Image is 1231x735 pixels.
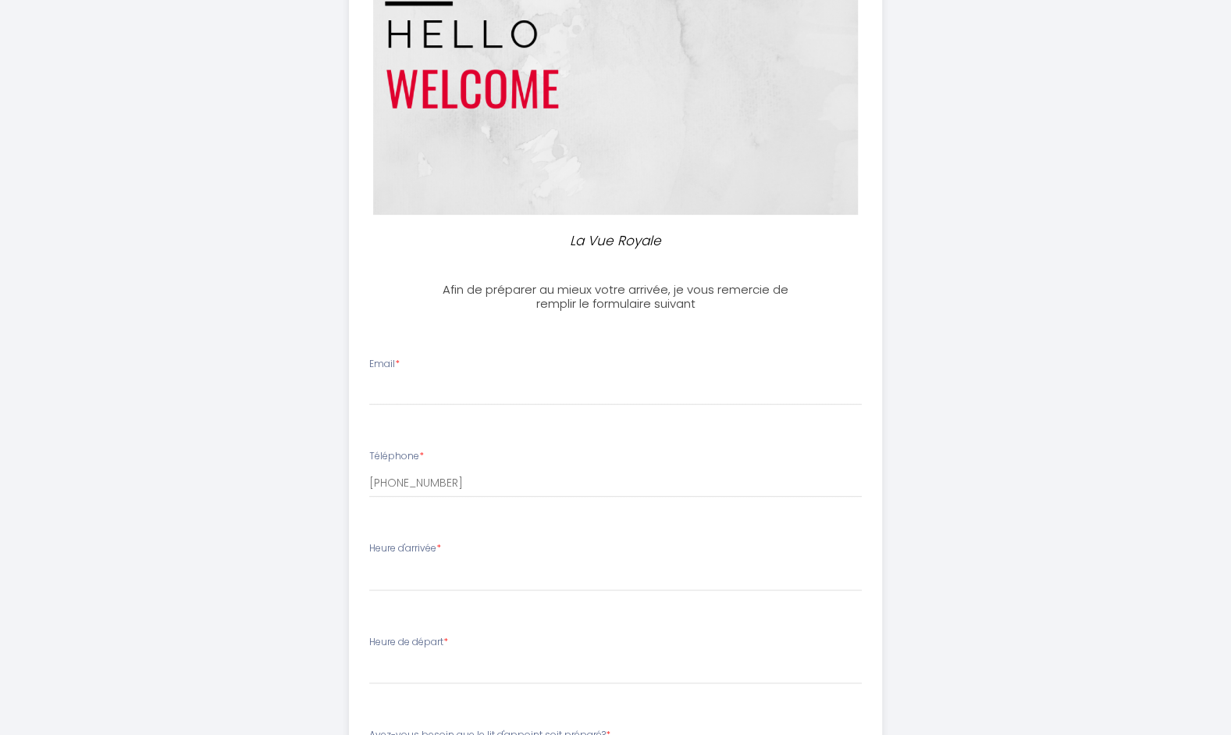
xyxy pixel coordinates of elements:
[369,635,448,650] label: Heure de départ
[369,449,424,464] label: Téléphone
[369,357,400,372] label: Email
[442,283,789,311] h3: Afin de préparer au mieux votre arrivée, je vous remercie de remplir le formulaire suivant
[369,541,441,556] label: Heure d'arrivée
[449,230,783,252] p: La Vue Royale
